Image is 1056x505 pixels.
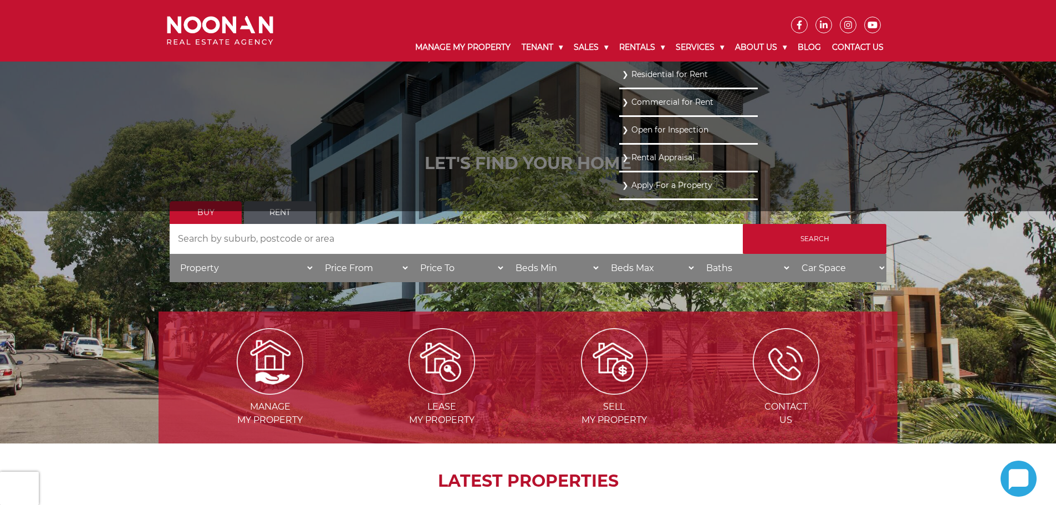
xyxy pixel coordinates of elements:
[185,355,355,425] a: Manage my Property Managemy Property
[410,33,516,62] a: Manage My Property
[237,328,303,395] img: Manage my Property
[753,328,819,395] img: ICONS
[729,33,792,62] a: About Us
[516,33,568,62] a: Tenant
[170,201,242,224] a: Buy
[581,328,647,395] img: Sell my property
[701,355,871,425] a: ICONS ContactUs
[622,67,755,82] a: Residential for Rent
[827,33,889,62] a: Contact Us
[170,224,743,254] input: Search by suburb, postcode or area
[622,178,755,193] a: Apply For a Property
[622,95,755,110] a: Commercial for Rent
[614,33,670,62] a: Rentals
[622,150,755,165] a: Rental Appraisal
[701,400,871,427] span: Contact Us
[529,400,699,427] span: Sell my Property
[185,400,355,427] span: Manage my Property
[670,33,729,62] a: Services
[743,224,886,254] input: Search
[622,123,755,137] a: Open for Inspection
[409,328,475,395] img: Lease my property
[244,201,316,224] a: Rent
[167,16,273,45] img: Noonan Real Estate Agency
[529,355,699,425] a: Sell my property Sellmy Property
[357,400,527,427] span: Lease my Property
[357,355,527,425] a: Lease my property Leasemy Property
[568,33,614,62] a: Sales
[186,471,870,491] h2: LATEST PROPERTIES
[792,33,827,62] a: Blog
